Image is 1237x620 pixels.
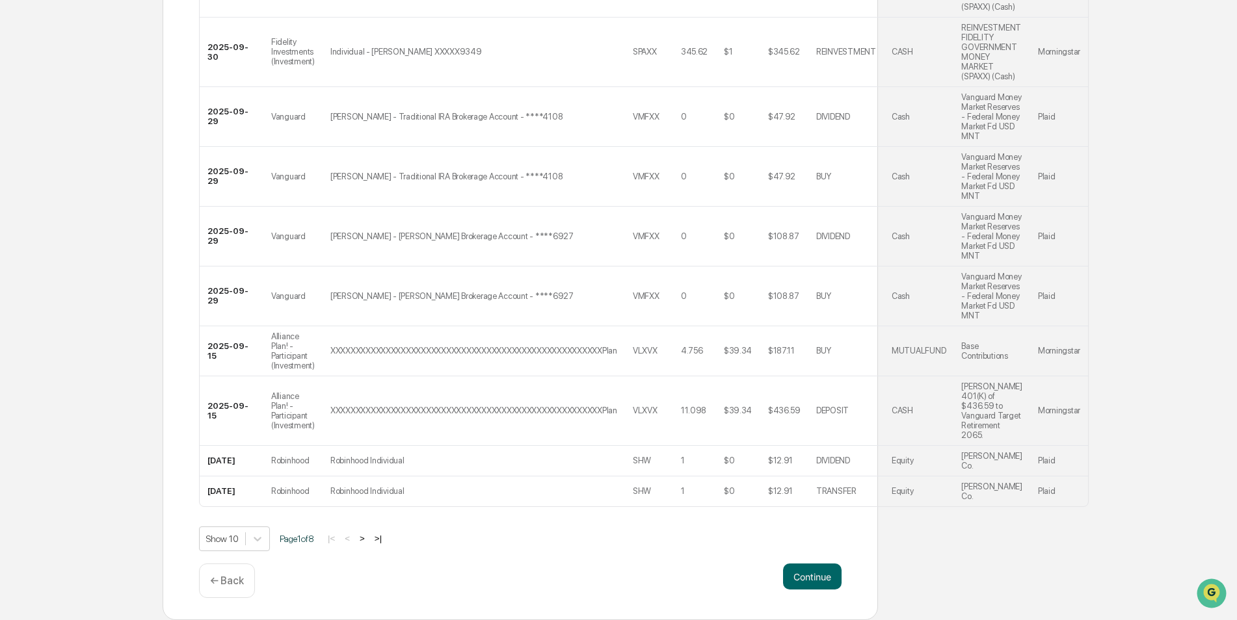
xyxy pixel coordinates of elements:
[961,212,1022,261] div: Vanguard Money Market Reserves - Federal Money Market Fd USD MNT
[323,376,625,446] td: XXXXXXXXXXXXXXXXXXXXXXXXXXXXXXXXXXXXXXXXXXXXXXXXXXXXXXPlan
[89,159,166,182] a: 🗄️Attestations
[724,456,734,465] div: $0
[92,220,157,230] a: Powered byPylon
[341,533,354,544] button: <
[200,147,263,207] td: 2025-09-29
[892,456,913,465] div: Equity
[26,164,84,177] span: Preclearance
[356,533,369,544] button: >
[816,346,831,355] div: BUY
[681,486,685,496] div: 1
[961,272,1022,320] div: Vanguard Money Market Reserves - Federal Money Market Fd USD MNT
[633,47,657,57] div: SPAXX
[200,476,263,506] td: [DATE]
[129,220,157,230] span: Pylon
[271,486,310,496] div: Robinhood
[783,563,842,589] button: Continue
[200,18,263,87] td: 2025-09-30
[681,112,687,122] div: 0
[1030,376,1088,446] td: Morningstar
[13,27,237,48] p: How can we help?
[8,183,87,207] a: 🔎Data Lookup
[44,112,165,123] div: We're available if you need us!
[323,446,625,476] td: Robinhood Individual
[26,188,82,201] span: Data Lookup
[768,112,795,122] div: $47.92
[323,18,625,87] td: Individual - [PERSON_NAME] XXXXX9349
[200,326,263,376] td: 2025-09-15
[768,346,795,355] div: $187.11
[961,451,1022,471] div: [PERSON_NAME] Co.
[271,172,306,181] div: Vanguard
[892,486,913,496] div: Equity
[323,326,625,376] td: XXXXXXXXXXXXXXXXXXXXXXXXXXXXXXXXXXXXXXXXXXXXXXXXXXXXXXPlan
[13,165,23,175] div: 🖐️
[324,533,339,544] button: |<
[816,172,831,181] div: BUY
[724,47,732,57] div: $1
[8,159,89,182] a: 🖐️Preclearance
[681,231,687,241] div: 0
[221,103,237,119] button: Start new chat
[724,406,752,415] div: $39.34
[323,476,625,506] td: Robinhood Individual
[1030,446,1088,476] td: Plaid
[724,346,752,355] div: $39.34
[768,47,800,57] div: $345.62
[1030,326,1088,376] td: Morningstar
[200,446,263,476] td: [DATE]
[681,406,706,415] div: 11.098
[816,486,857,496] div: TRANSFER
[1030,207,1088,266] td: Plaid
[323,207,625,266] td: [PERSON_NAME] - [PERSON_NAME] Brokerage Account - ****6927
[323,87,625,147] td: [PERSON_NAME] - Traditional IRA Brokerage Account - ****4108
[633,172,659,181] div: VMFXX
[816,112,850,122] div: DIVIDEND
[1030,87,1088,147] td: Plaid
[681,172,687,181] div: 0
[681,291,687,301] div: 0
[768,486,793,496] div: $12.91
[210,575,244,587] p: ← Back
[724,291,734,301] div: $0
[816,47,876,57] div: REINVESTMENT
[681,346,703,355] div: 4.756
[892,406,913,415] div: CASH
[816,291,831,301] div: BUY
[633,456,651,465] div: SHW
[892,346,946,355] div: MUTUALFUND
[681,47,708,57] div: 345.62
[892,172,910,181] div: Cash
[768,231,799,241] div: $108.87
[371,533,386,544] button: >|
[892,47,913,57] div: CASH
[724,172,734,181] div: $0
[271,112,306,122] div: Vanguard
[633,406,658,415] div: VLXVX
[768,172,795,181] div: $47.92
[768,406,801,415] div: $436.59
[1030,476,1088,506] td: Plaid
[633,231,659,241] div: VMFXX
[271,391,315,430] div: Alliance Plan! - Participant (Investment)
[961,341,1022,361] div: Base Contributions
[1195,577,1230,612] iframe: Open customer support
[323,266,625,326] td: [PERSON_NAME] - [PERSON_NAME] Brokerage Account - ****6927
[323,147,625,207] td: [PERSON_NAME] - Traditional IRA Brokerage Account - ****4108
[1030,147,1088,207] td: Plaid
[200,266,263,326] td: 2025-09-29
[633,112,659,122] div: VMFXX
[107,164,161,177] span: Attestations
[961,152,1022,201] div: Vanguard Money Market Reserves - Federal Money Market Fd USD MNT
[271,231,306,241] div: Vanguard
[768,291,799,301] div: $108.87
[13,190,23,200] div: 🔎
[892,231,910,241] div: Cash
[724,231,734,241] div: $0
[681,456,685,465] div: 1
[961,381,1022,440] div: [PERSON_NAME] 401(K) of $436.59 to Vanguard Target Retirement 2065.
[892,291,910,301] div: Cash
[961,92,1022,141] div: Vanguard Money Market Reserves - Federal Money Market Fd USD MNT
[961,482,1022,501] div: [PERSON_NAME] Co.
